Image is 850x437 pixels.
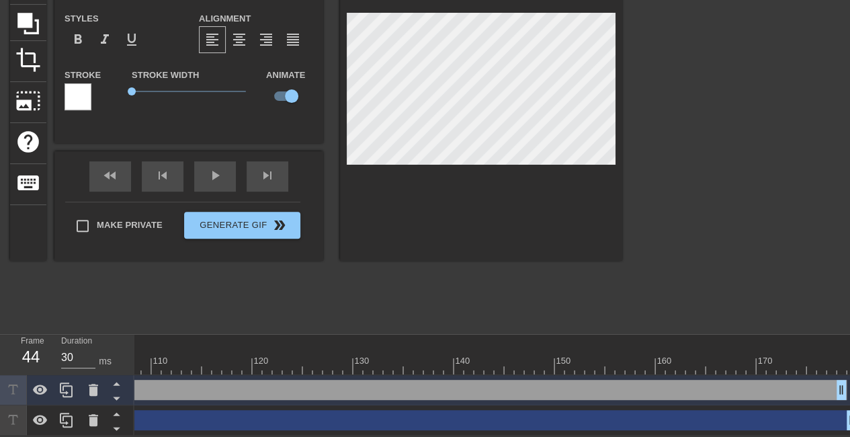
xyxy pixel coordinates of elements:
[656,354,673,368] div: 160
[155,167,171,184] span: skip_previous
[271,217,288,233] span: double_arrow
[455,354,472,368] div: 140
[70,32,86,48] span: format_bold
[189,217,295,233] span: Generate Gif
[153,354,169,368] div: 110
[207,167,223,184] span: play_arrow
[21,345,41,369] div: 44
[258,32,274,48] span: format_align_right
[285,32,301,48] span: format_align_justify
[99,354,112,368] div: ms
[15,129,41,155] span: help
[97,218,163,232] span: Make Private
[253,354,270,368] div: 120
[556,354,572,368] div: 150
[11,335,51,374] div: Frame
[15,47,41,73] span: crop
[184,212,300,239] button: Generate Gif
[15,170,41,196] span: keyboard
[259,167,275,184] span: skip_next
[231,32,247,48] span: format_align_center
[97,32,113,48] span: format_italic
[65,69,101,82] label: Stroke
[102,167,118,184] span: fast_rewind
[124,32,140,48] span: format_underline
[132,69,199,82] label: Stroke Width
[199,12,251,26] label: Alignment
[61,337,92,346] label: Duration
[354,354,371,368] div: 130
[757,354,774,368] div: 170
[65,12,99,26] label: Styles
[15,88,41,114] span: photo_size_select_large
[266,69,305,82] label: Animate
[204,32,220,48] span: format_align_left
[835,383,848,397] span: drag_handle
